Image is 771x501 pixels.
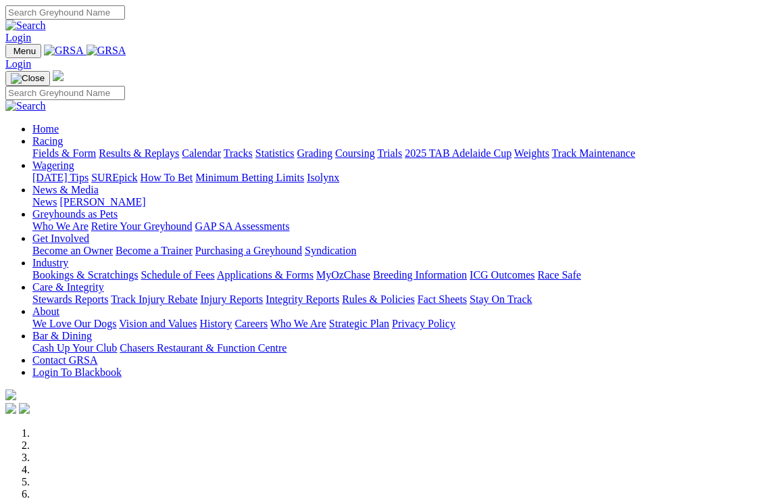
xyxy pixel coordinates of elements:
[270,318,326,329] a: Who We Are
[32,135,63,147] a: Racing
[5,100,46,112] img: Search
[329,318,389,329] a: Strategic Plan
[224,147,253,159] a: Tracks
[373,269,467,281] a: Breeding Information
[32,184,99,195] a: News & Media
[32,172,766,184] div: Wagering
[11,73,45,84] img: Close
[195,245,302,256] a: Purchasing a Greyhound
[32,293,766,306] div: Care & Integrity
[32,293,108,305] a: Stewards Reports
[5,44,41,58] button: Toggle navigation
[44,45,84,57] img: GRSA
[182,147,221,159] a: Calendar
[32,123,59,135] a: Home
[32,245,113,256] a: Become an Owner
[305,245,356,256] a: Syndication
[335,147,375,159] a: Coursing
[32,269,766,281] div: Industry
[32,269,138,281] a: Bookings & Scratchings
[141,172,193,183] a: How To Bet
[470,269,534,281] a: ICG Outcomes
[5,389,16,400] img: logo-grsa-white.png
[234,318,268,329] a: Careers
[32,172,89,183] a: [DATE] Tips
[32,306,59,317] a: About
[552,147,635,159] a: Track Maintenance
[195,220,290,232] a: GAP SA Assessments
[32,318,116,329] a: We Love Our Dogs
[537,269,580,281] a: Race Safe
[199,318,232,329] a: History
[5,86,125,100] input: Search
[377,147,402,159] a: Trials
[53,70,64,81] img: logo-grsa-white.png
[5,32,31,43] a: Login
[32,354,97,366] a: Contact GRSA
[91,172,137,183] a: SUREpick
[32,196,766,208] div: News & Media
[316,269,370,281] a: MyOzChase
[91,220,193,232] a: Retire Your Greyhound
[32,330,92,341] a: Bar & Dining
[405,147,512,159] a: 2025 TAB Adelaide Cup
[32,281,104,293] a: Care & Integrity
[32,245,766,257] div: Get Involved
[32,318,766,330] div: About
[297,147,332,159] a: Grading
[255,147,295,159] a: Statistics
[200,293,263,305] a: Injury Reports
[86,45,126,57] img: GRSA
[119,318,197,329] a: Vision and Values
[59,196,145,208] a: [PERSON_NAME]
[5,71,50,86] button: Toggle navigation
[5,20,46,32] img: Search
[99,147,179,159] a: Results & Replays
[392,318,455,329] a: Privacy Policy
[32,147,766,160] div: Racing
[418,293,467,305] a: Fact Sheets
[32,220,89,232] a: Who We Are
[470,293,532,305] a: Stay On Track
[32,147,96,159] a: Fields & Form
[32,208,118,220] a: Greyhounds as Pets
[195,172,304,183] a: Minimum Betting Limits
[32,220,766,233] div: Greyhounds as Pets
[32,342,766,354] div: Bar & Dining
[5,403,16,414] img: facebook.svg
[14,46,36,56] span: Menu
[5,58,31,70] a: Login
[217,269,314,281] a: Applications & Forms
[32,257,68,268] a: Industry
[141,269,214,281] a: Schedule of Fees
[32,366,122,378] a: Login To Blackbook
[19,403,30,414] img: twitter.svg
[32,196,57,208] a: News
[32,233,89,244] a: Get Involved
[514,147,549,159] a: Weights
[116,245,193,256] a: Become a Trainer
[111,293,197,305] a: Track Injury Rebate
[32,342,117,354] a: Cash Up Your Club
[5,5,125,20] input: Search
[266,293,339,305] a: Integrity Reports
[120,342,287,354] a: Chasers Restaurant & Function Centre
[342,293,415,305] a: Rules & Policies
[32,160,74,171] a: Wagering
[307,172,339,183] a: Isolynx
